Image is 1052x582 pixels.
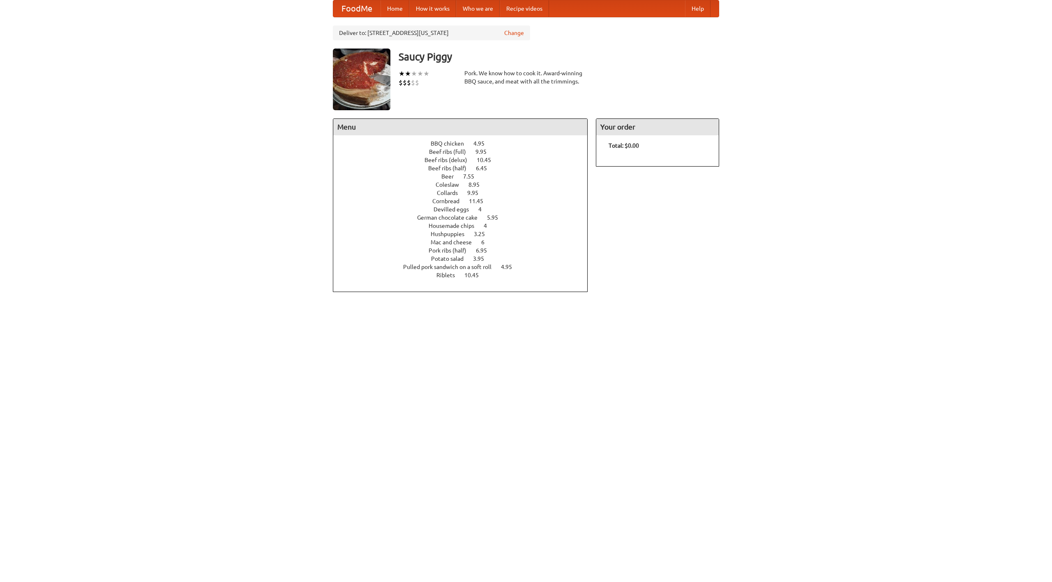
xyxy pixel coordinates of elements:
span: Beer [441,173,462,180]
li: $ [415,78,419,87]
span: 7.55 [463,173,482,180]
li: $ [411,78,415,87]
a: Pork ribs (half) 6.95 [429,247,502,254]
h4: Menu [333,119,587,135]
a: Potato salad 3.95 [431,255,499,262]
a: How it works [409,0,456,17]
b: Total: $0.00 [609,142,639,149]
div: Pork. We know how to cook it. Award-winning BBQ sauce, and meat with all the trimmings. [464,69,588,86]
a: Coleslaw 8.95 [436,181,495,188]
span: Beef ribs (delux) [424,157,475,163]
span: 4.95 [501,264,520,270]
span: Mac and cheese [431,239,480,246]
span: Housemade chips [429,223,482,229]
span: Potato salad [431,255,472,262]
span: 6.95 [476,247,495,254]
a: Housemade chips 4 [429,223,502,229]
span: 9.95 [475,148,495,155]
h4: Your order [596,119,719,135]
span: Riblets [436,272,463,278]
li: $ [407,78,411,87]
a: Beer 7.55 [441,173,489,180]
span: 4 [478,206,490,213]
a: Home [381,0,409,17]
span: Collards [437,190,466,196]
span: Cornbread [432,198,468,204]
a: Pulled pork sandwich on a soft roll 4.95 [403,264,527,270]
span: 6.45 [476,165,495,172]
li: ★ [411,69,417,78]
span: BBQ chicken [431,140,472,147]
a: Help [685,0,711,17]
span: 3.25 [474,231,493,237]
span: Hushpuppies [431,231,473,237]
a: Hushpuppies 3.25 [431,231,500,237]
img: angular.jpg [333,49,390,110]
a: German chocolate cake 5.95 [417,214,513,221]
span: 11.45 [469,198,491,204]
a: Mac and cheese 6 [431,239,500,246]
li: ★ [399,69,405,78]
a: Change [504,29,524,37]
h3: Saucy Piggy [399,49,719,65]
span: 4 [484,223,495,229]
span: 9.95 [467,190,487,196]
a: Beef ribs (delux) 10.45 [424,157,506,163]
span: Devilled eggs [434,206,477,213]
span: Pulled pork sandwich on a soft roll [403,264,500,270]
span: Pork ribs (half) [429,247,475,254]
span: 3.95 [473,255,492,262]
span: 5.95 [487,214,506,221]
span: 10.45 [477,157,499,163]
a: Beef ribs (full) 9.95 [429,148,502,155]
li: ★ [423,69,429,78]
a: BBQ chicken 4.95 [431,140,500,147]
a: Who we are [456,0,500,17]
li: ★ [417,69,423,78]
span: Beef ribs (half) [428,165,475,172]
li: $ [399,78,403,87]
a: Devilled eggs 4 [434,206,497,213]
span: 8.95 [468,181,488,188]
span: German chocolate cake [417,214,486,221]
span: 6 [481,239,493,246]
span: Beef ribs (full) [429,148,474,155]
span: 10.45 [464,272,487,278]
a: Collards 9.95 [437,190,494,196]
li: ★ [405,69,411,78]
li: $ [403,78,407,87]
a: FoodMe [333,0,381,17]
a: Cornbread 11.45 [432,198,498,204]
a: Beef ribs (half) 6.45 [428,165,502,172]
div: Deliver to: [STREET_ADDRESS][US_STATE] [333,26,530,40]
span: 4.95 [473,140,493,147]
a: Riblets 10.45 [436,272,494,278]
a: Recipe videos [500,0,549,17]
span: Coleslaw [436,181,467,188]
